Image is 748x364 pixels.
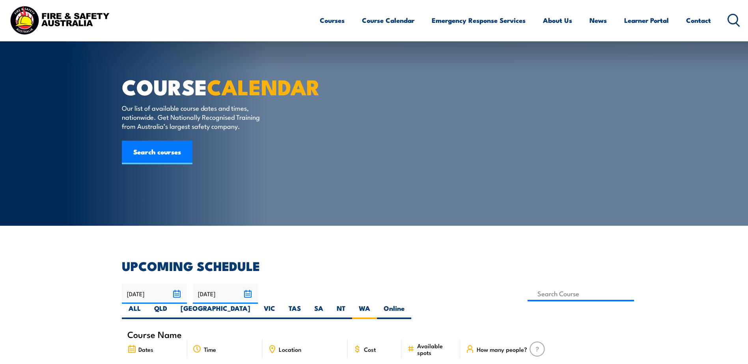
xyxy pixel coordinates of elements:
span: Course Name [127,331,182,338]
span: Cost [364,346,376,353]
a: Courses [320,10,345,31]
span: Available spots [417,342,455,356]
a: About Us [543,10,572,31]
label: VIC [257,304,282,319]
label: WA [352,304,377,319]
input: From date [122,284,187,304]
p: Our list of available course dates and times, nationwide. Get Nationally Recognised Training from... [122,103,266,131]
h1: COURSE [122,77,317,96]
label: [GEOGRAPHIC_DATA] [174,304,257,319]
a: Course Calendar [362,10,414,31]
label: NT [330,304,352,319]
a: Contact [686,10,711,31]
h2: UPCOMING SCHEDULE [122,260,627,271]
span: Dates [138,346,153,353]
label: QLD [147,304,174,319]
label: ALL [122,304,147,319]
label: TAS [282,304,308,319]
a: Emergency Response Services [432,10,526,31]
span: How many people? [477,346,527,353]
a: News [589,10,607,31]
span: Time [204,346,216,353]
label: Online [377,304,411,319]
a: Search courses [122,141,192,164]
label: SA [308,304,330,319]
input: Search Course [528,286,634,301]
strong: CALENDAR [207,70,320,102]
a: Learner Portal [624,10,669,31]
input: To date [193,284,258,304]
span: Location [279,346,301,353]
